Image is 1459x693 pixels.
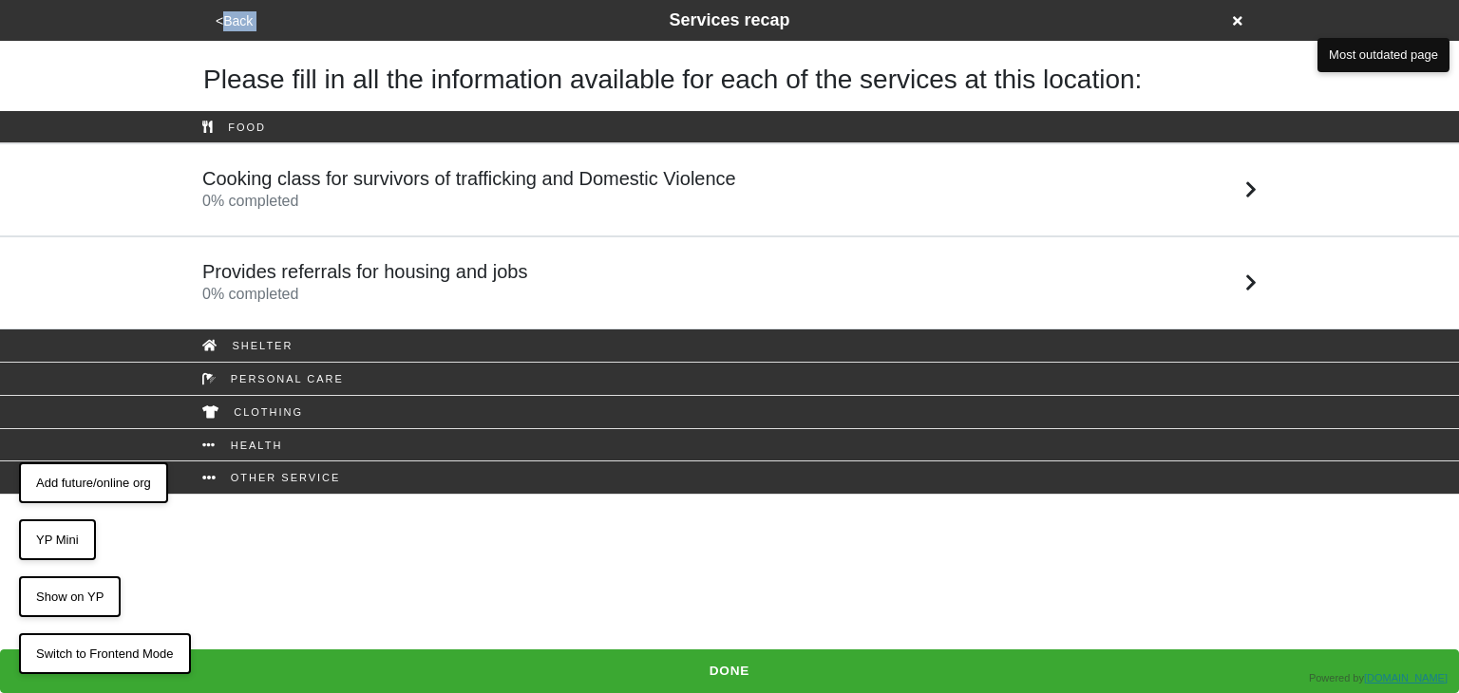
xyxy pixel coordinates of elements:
button: Show on YP [19,576,121,618]
span: 0 % completed [202,286,298,302]
a: [DOMAIN_NAME] [1364,672,1448,684]
span: Services recap [669,10,789,29]
button: Add future/online org [19,462,168,504]
h5: Cooking class for survivors of trafficking and Domestic Violence [202,167,736,190]
div: Powered by [1309,670,1448,686]
button: Switch to Frontend Mode [19,633,191,675]
div: Shelter [188,339,1271,352]
button: Most outdated page [1317,38,1450,72]
button: YP Mini [19,519,96,561]
div: Clothing [188,405,1271,419]
div: Other service [188,471,1271,484]
h1: Please fill in all the information available for each of the services at this location: [203,64,1256,96]
div: Health [188,439,1271,452]
button: <Back [210,10,258,32]
div: Personal Care [188,372,1271,385]
div: Food [188,121,1271,134]
h5: Provides referrals for housing and jobs [202,260,527,283]
span: 0 % completed [202,193,298,209]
